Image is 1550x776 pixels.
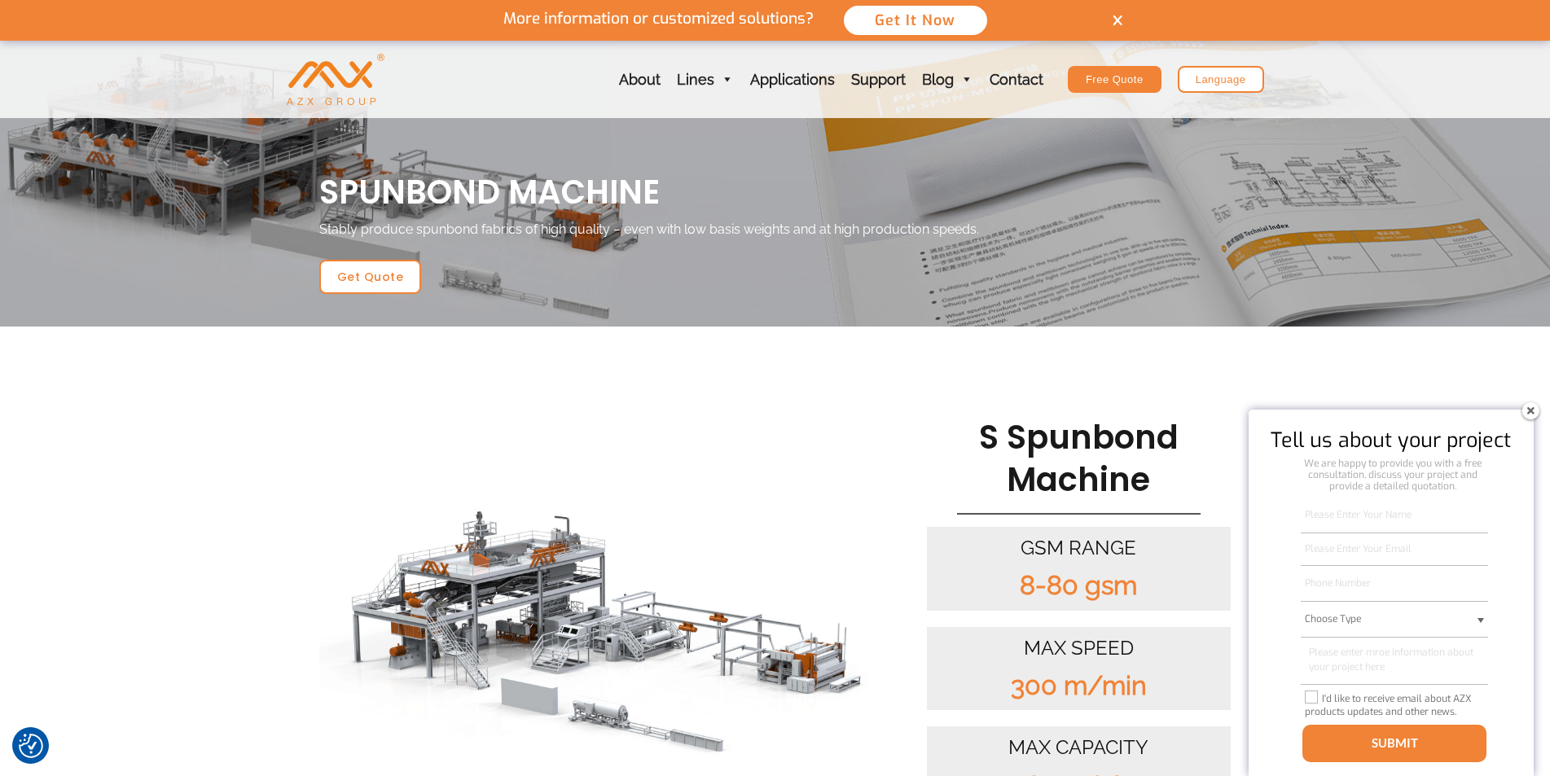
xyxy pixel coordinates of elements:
[981,41,1052,118] a: Contact
[490,10,828,28] p: More information or customized solutions?
[611,41,669,118] a: About
[843,41,914,118] a: Support
[1178,66,1264,93] a: Language
[742,41,843,118] a: Applications
[1068,66,1161,93] a: Free Quote
[19,734,43,758] button: Consent Preferences
[19,734,43,758] img: Revisit consent button
[935,734,1223,760] div: MAX CAPACITY
[927,416,1232,501] h2: S Spunbond Machine
[669,41,742,118] a: Lines
[935,669,1223,703] div: 300 m/min
[914,41,981,118] a: Blog
[935,568,1223,603] div: 8-80 gsm
[842,4,989,37] button: Get It Now
[319,221,1232,239] p: Stably produce spunbond fabrics of high quality – even with low basis weights and at high product...
[319,171,1232,213] h1: spunbond machine
[337,271,404,283] span: Get Quote
[287,71,384,86] a: AZX Nonwoven Machine
[319,260,422,294] a: Get Quote
[935,535,1223,560] div: GSM RANGE
[935,635,1223,660] div: MAX SPEED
